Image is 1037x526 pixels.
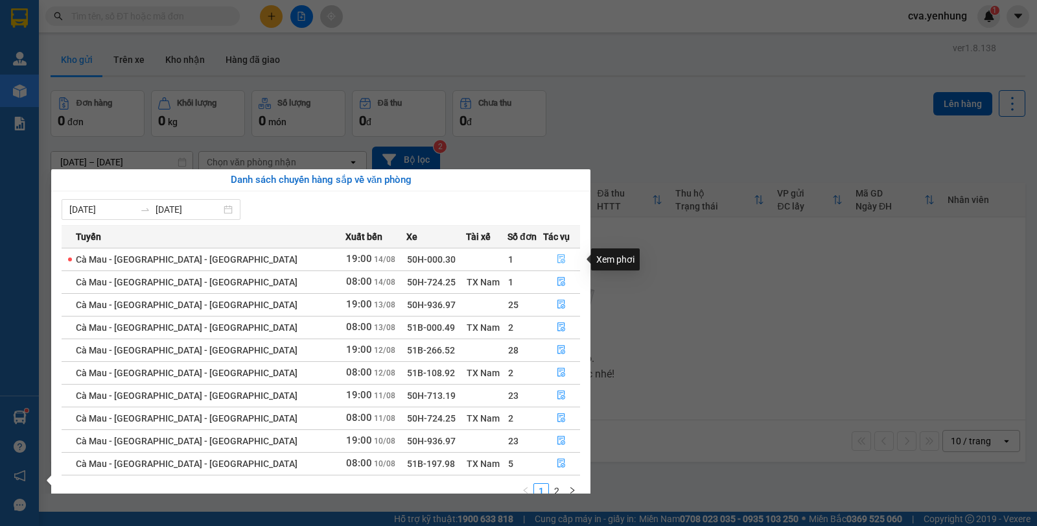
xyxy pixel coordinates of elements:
[346,457,372,469] span: 08:00
[508,277,513,287] span: 1
[508,254,513,265] span: 1
[557,390,566,401] span: file-done
[544,385,580,406] button: file-done
[557,436,566,446] span: file-done
[467,275,507,289] div: TX Nam
[76,322,297,333] span: Cà Mau - [GEOGRAPHIC_DATA] - [GEOGRAPHIC_DATA]
[346,321,372,333] span: 08:00
[76,459,297,469] span: Cà Mau - [GEOGRAPHIC_DATA] - [GEOGRAPHIC_DATA]
[62,173,580,188] div: Danh sách chuyến hàng sắp về văn phòng
[346,389,372,401] span: 19:00
[550,484,564,498] a: 2
[76,345,297,355] span: Cà Mau - [GEOGRAPHIC_DATA] - [GEOGRAPHIC_DATA]
[374,346,395,355] span: 12/08
[407,277,456,287] span: 50H-724.25
[345,230,382,244] span: Xuất bến
[557,300,566,310] span: file-done
[76,413,297,424] span: Cà Mau - [GEOGRAPHIC_DATA] - [GEOGRAPHIC_DATA]
[76,436,297,446] span: Cà Mau - [GEOGRAPHIC_DATA] - [GEOGRAPHIC_DATA]
[374,436,395,446] span: 10/08
[508,413,513,424] span: 2
[374,278,395,287] span: 14/08
[518,483,533,499] li: Previous Page
[346,344,372,355] span: 19:00
[346,435,372,446] span: 19:00
[374,300,395,309] span: 13/08
[507,230,537,244] span: Số đơn
[544,272,580,293] button: file-done
[508,436,518,446] span: 23
[557,459,566,469] span: file-done
[508,322,513,333] span: 2
[140,204,150,215] span: swap-right
[156,202,221,217] input: Đến ngày
[76,368,297,378] span: Cà Mau - [GEOGRAPHIC_DATA] - [GEOGRAPHIC_DATA]
[76,254,297,265] span: Cà Mau - [GEOGRAPHIC_DATA] - [GEOGRAPHIC_DATA]
[544,294,580,315] button: file-done
[508,459,513,469] span: 5
[557,368,566,378] span: file-done
[346,298,372,310] span: 19:00
[508,368,513,378] span: 2
[466,230,491,244] span: Tài xế
[374,391,395,400] span: 11/08
[557,254,566,265] span: file-done
[76,230,101,244] span: Tuyến
[467,320,507,335] div: TX Nam
[346,276,372,287] span: 08:00
[543,230,570,244] span: Tác vụ
[467,457,507,471] div: TX Nam
[533,483,549,499] li: 1
[544,363,580,383] button: file-done
[374,368,395,377] span: 12/08
[76,277,297,287] span: Cà Mau - [GEOGRAPHIC_DATA] - [GEOGRAPHIC_DATA]
[346,412,372,424] span: 08:00
[140,204,150,215] span: to
[76,390,297,401] span: Cà Mau - [GEOGRAPHIC_DATA] - [GEOGRAPHIC_DATA]
[544,453,580,474] button: file-done
[407,254,456,265] span: 50H-000.30
[508,390,518,401] span: 23
[407,300,456,310] span: 50H-936.97
[374,459,395,468] span: 10/08
[407,436,456,446] span: 50H-936.97
[544,408,580,429] button: file-done
[406,230,417,244] span: Xe
[544,340,580,361] button: file-done
[346,366,372,378] span: 08:00
[565,483,580,499] li: Next Page
[518,483,533,499] button: left
[557,277,566,287] span: file-done
[544,249,580,270] button: file-done
[544,431,580,451] button: file-done
[534,484,548,498] a: 1
[76,300,297,310] span: Cà Mau - [GEOGRAPHIC_DATA] - [GEOGRAPHIC_DATA]
[374,255,395,264] span: 14/08
[557,345,566,355] span: file-done
[69,202,135,217] input: Từ ngày
[374,323,395,332] span: 13/08
[467,411,507,425] div: TX Nam
[374,414,395,423] span: 11/08
[407,368,455,378] span: 51B-108.92
[346,253,372,265] span: 19:00
[407,322,455,333] span: 51B-000.49
[407,459,455,469] span: 51B-197.98
[508,345,518,355] span: 28
[544,317,580,338] button: file-done
[467,366,507,380] div: TX Nam
[522,486,530,494] span: left
[407,413,456,424] span: 50H-724.25
[565,483,580,499] button: right
[557,413,566,424] span: file-done
[591,248,640,270] div: Xem phơi
[508,300,518,310] span: 25
[568,486,576,494] span: right
[557,322,566,333] span: file-done
[407,390,456,401] span: 50H-713.19
[407,345,455,355] span: 51B-266.52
